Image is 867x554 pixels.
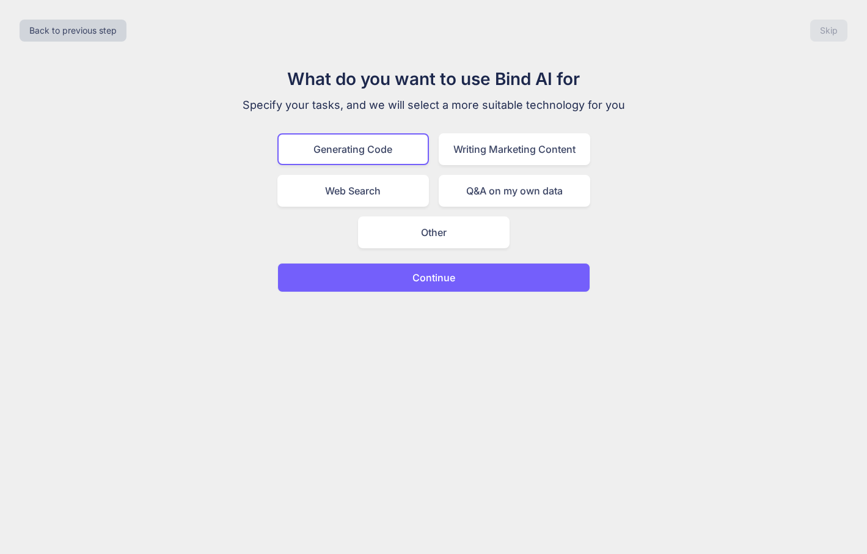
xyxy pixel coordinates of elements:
button: Back to previous step [20,20,126,42]
div: Writing Marketing Content [439,133,590,165]
p: Specify your tasks, and we will select a more suitable technology for you [229,97,639,114]
p: Continue [412,270,455,285]
div: Web Search [277,175,429,207]
div: Generating Code [277,133,429,165]
button: Skip [810,20,847,42]
button: Continue [277,263,590,292]
div: Other [358,216,510,248]
div: Q&A on my own data [439,175,590,207]
h1: What do you want to use Bind AI for [229,66,639,92]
